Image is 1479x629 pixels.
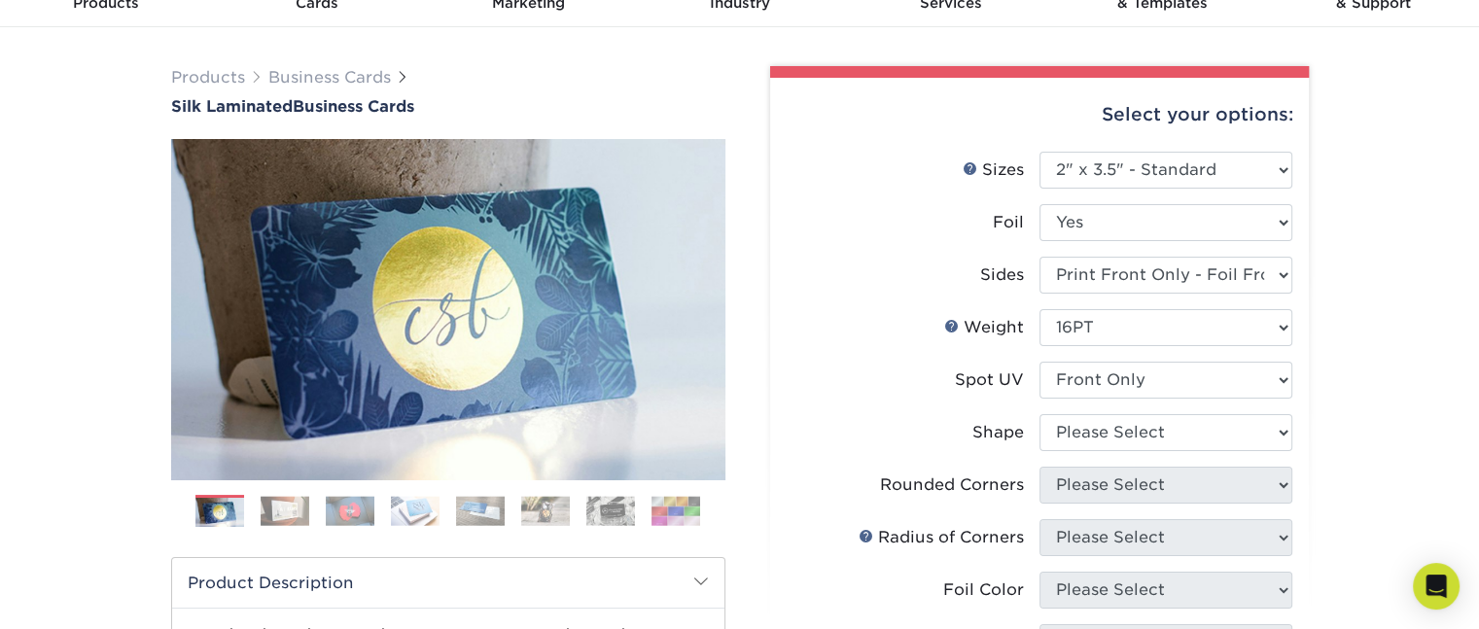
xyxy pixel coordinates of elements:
[521,496,570,526] img: Business Cards 06
[171,97,725,116] a: Silk LaminatedBusiness Cards
[880,473,1024,497] div: Rounded Corners
[326,496,374,526] img: Business Cards 03
[172,558,724,608] h2: Product Description
[456,496,505,526] img: Business Cards 05
[1413,563,1460,610] div: Open Intercom Messenger
[171,68,245,87] a: Products
[391,496,440,526] img: Business Cards 04
[955,368,1024,392] div: Spot UV
[944,316,1024,339] div: Weight
[195,488,244,537] img: Business Cards 01
[972,421,1024,444] div: Shape
[943,578,1024,602] div: Foil Color
[586,496,635,526] img: Business Cards 07
[171,32,725,586] img: Silk Laminated 01
[261,496,309,526] img: Business Cards 02
[268,68,391,87] a: Business Cards
[651,496,700,526] img: Business Cards 08
[171,97,293,116] span: Silk Laminated
[980,263,1024,287] div: Sides
[786,78,1293,152] div: Select your options:
[859,526,1024,549] div: Radius of Corners
[993,211,1024,234] div: Foil
[171,97,725,116] h1: Business Cards
[963,158,1024,182] div: Sizes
